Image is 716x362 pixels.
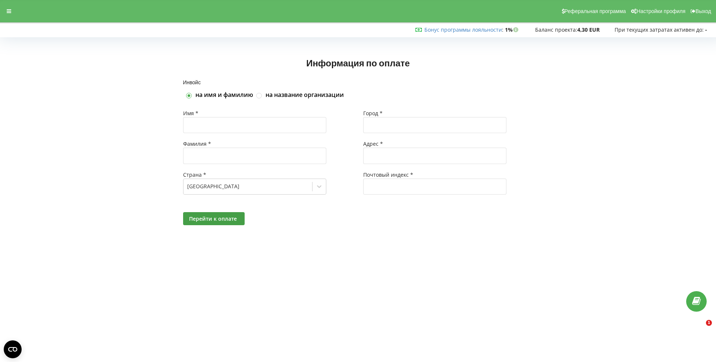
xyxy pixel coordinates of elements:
strong: 4,30 EUR [577,26,600,33]
span: Адрес * [363,140,383,147]
span: Выход [695,8,711,14]
span: Инвойс [183,79,201,85]
span: Имя * [183,110,198,117]
span: Баланс проекта: [535,26,577,33]
span: Настройки профиля [637,8,685,14]
button: Перейти к оплате [183,212,245,225]
a: Бонус программы лояльности [424,26,502,33]
span: 1 [706,320,712,326]
button: Open CMP widget [4,340,22,358]
strong: - [705,26,707,33]
label: на название организации [266,91,344,99]
span: Почтовый индекс * [363,171,413,178]
span: Реферальная программа [565,8,626,14]
span: Страна * [183,171,206,178]
strong: 1% [505,26,520,33]
label: на имя и фамилию [195,91,253,99]
span: Фамилия * [183,140,211,147]
span: Перейти к оплате [189,215,237,222]
span: Информация по оплате [306,57,410,68]
iframe: Intercom live chat [691,320,709,338]
span: При текущих затратах активен до: [615,26,704,33]
span: : [424,26,503,33]
span: Город * [363,110,383,117]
